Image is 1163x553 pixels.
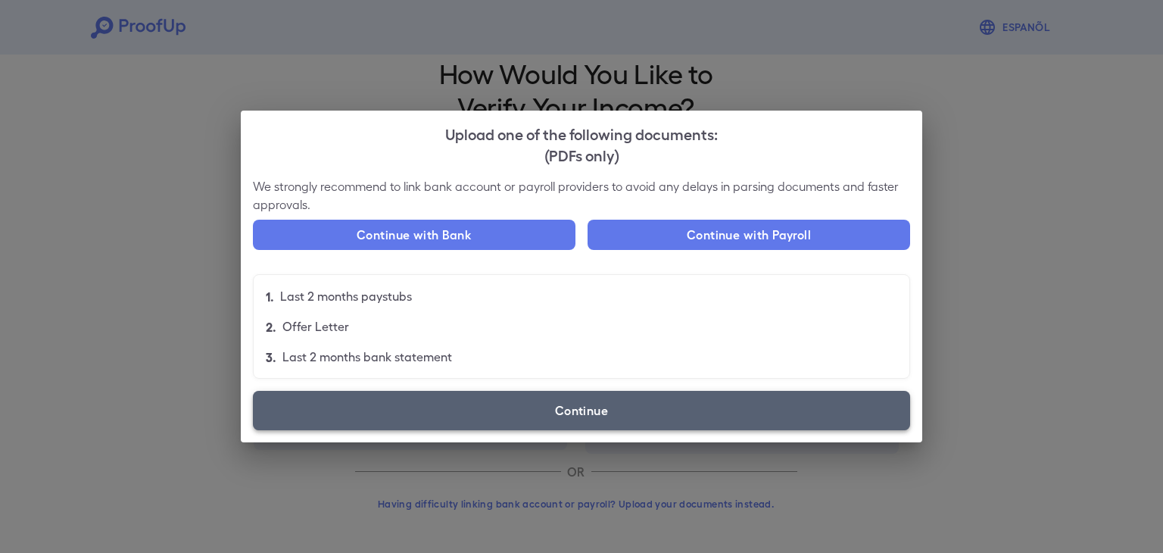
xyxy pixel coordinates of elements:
p: 2. [266,317,276,336]
h2: Upload one of the following documents: [241,111,922,177]
div: (PDFs only) [253,144,910,165]
p: Offer Letter [282,317,349,336]
button: Continue with Payroll [588,220,910,250]
p: Last 2 months paystubs [280,287,412,305]
p: We strongly recommend to link bank account or payroll providers to avoid any delays in parsing do... [253,177,910,214]
p: 1. [266,287,274,305]
button: Continue with Bank [253,220,575,250]
p: 3. [266,348,276,366]
label: Continue [253,391,910,430]
p: Last 2 months bank statement [282,348,452,366]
